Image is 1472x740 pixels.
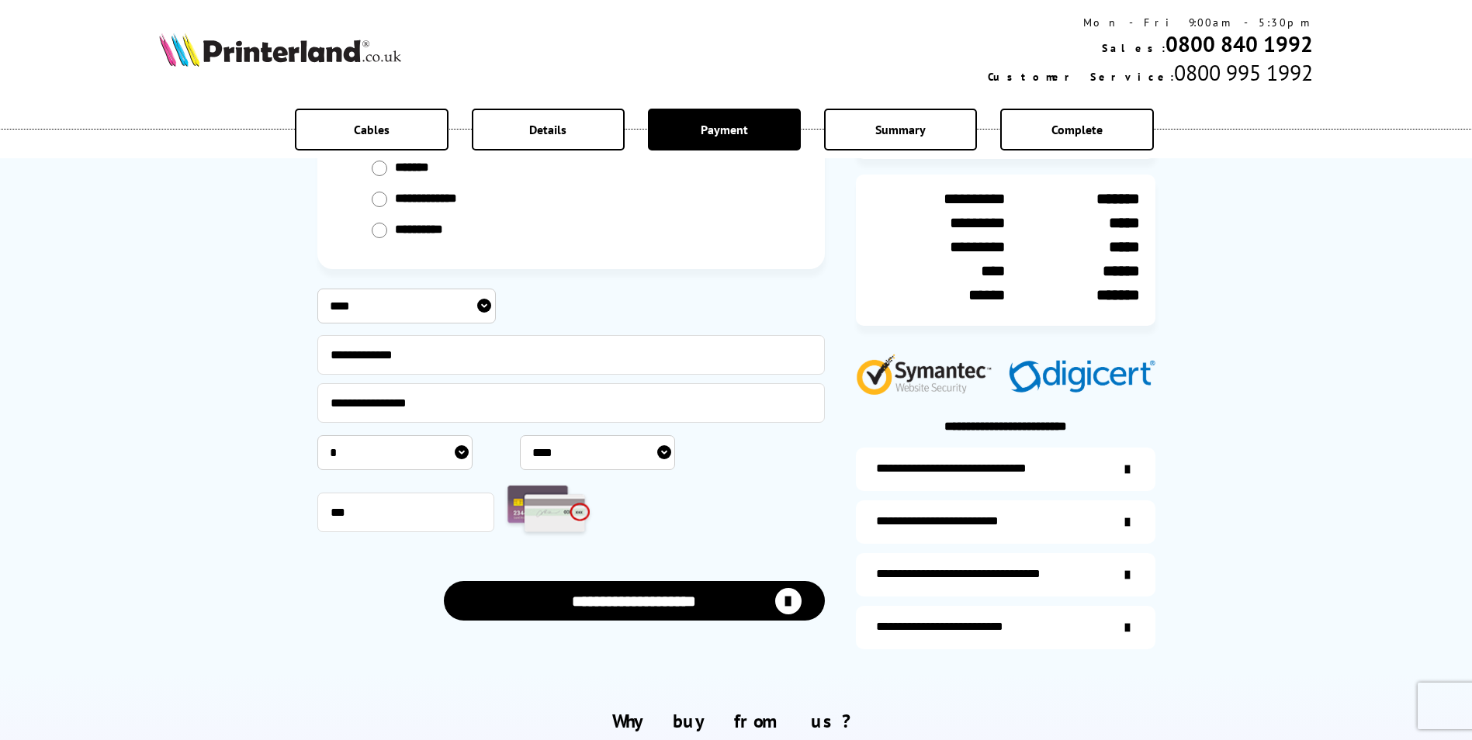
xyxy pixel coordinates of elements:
img: Printerland Logo [159,33,401,67]
span: Cables [354,122,390,137]
a: 0800 840 1992 [1165,29,1313,58]
span: Details [529,122,566,137]
span: 0800 995 1992 [1174,58,1313,87]
span: Complete [1051,122,1103,137]
span: Sales: [1102,41,1165,55]
span: Customer Service: [988,70,1174,84]
a: additional-cables [856,553,1155,596]
a: secure-website [856,606,1155,649]
span: Payment [701,122,748,137]
div: Mon - Fri 9:00am - 5:30pm [988,16,1313,29]
a: items-arrive [856,500,1155,544]
a: additional-ink [856,448,1155,491]
span: Summary [875,122,926,137]
h2: Why buy from us? [159,709,1312,733]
